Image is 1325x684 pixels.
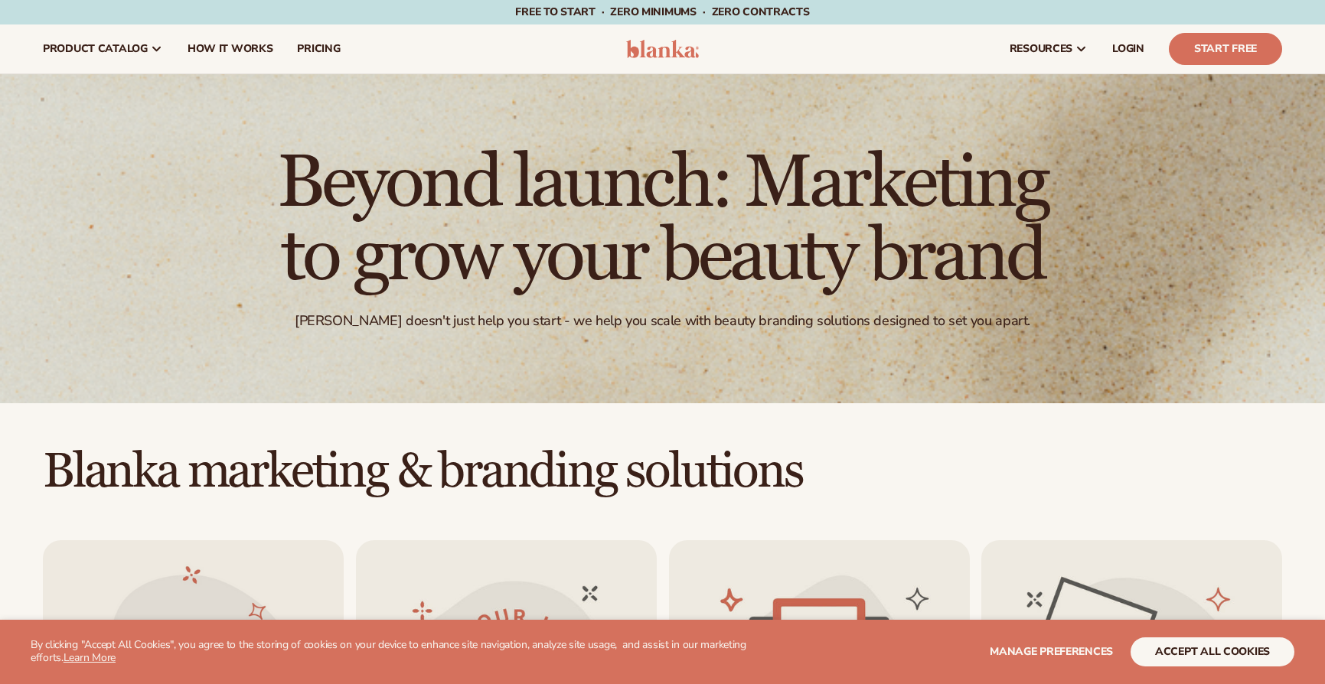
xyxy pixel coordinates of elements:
[515,5,809,19] span: Free to start · ZERO minimums · ZERO contracts
[1010,43,1072,55] span: resources
[188,43,273,55] span: How It Works
[31,24,175,73] a: product catalog
[295,312,1030,330] div: [PERSON_NAME] doesn't just help you start - we help you scale with beauty branding solutions desi...
[1100,24,1157,73] a: LOGIN
[297,43,340,55] span: pricing
[1131,637,1294,666] button: accept all cookies
[1112,43,1144,55] span: LOGIN
[997,24,1100,73] a: resources
[64,650,116,665] a: Learn More
[990,644,1113,659] span: Manage preferences
[990,637,1113,666] button: Manage preferences
[285,24,352,73] a: pricing
[175,24,286,73] a: How It Works
[31,639,787,665] p: By clicking "Accept All Cookies", you agree to the storing of cookies on your device to enhance s...
[1169,33,1282,65] a: Start Free
[242,147,1084,294] h1: Beyond launch: Marketing to grow your beauty brand
[626,40,699,58] img: logo
[43,43,148,55] span: product catalog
